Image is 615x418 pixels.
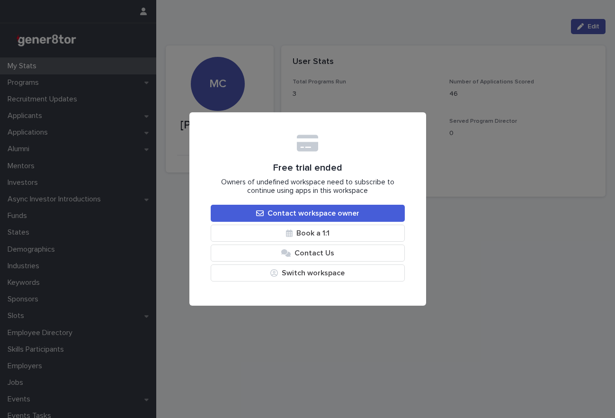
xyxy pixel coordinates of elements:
span: Free trial ended [273,162,342,173]
a: Contact workspace owner [211,205,405,222]
button: Contact Us [211,245,405,262]
span: Owners of undefined workspace need to subscribe to continue using apps in this workspace [211,178,405,195]
span: Book a 1:1 [296,229,330,237]
button: Switch workspace [211,264,405,282]
span: Contact workspace owner [267,209,359,217]
span: Contact Us [294,249,334,257]
a: Book a 1:1 [211,225,405,242]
